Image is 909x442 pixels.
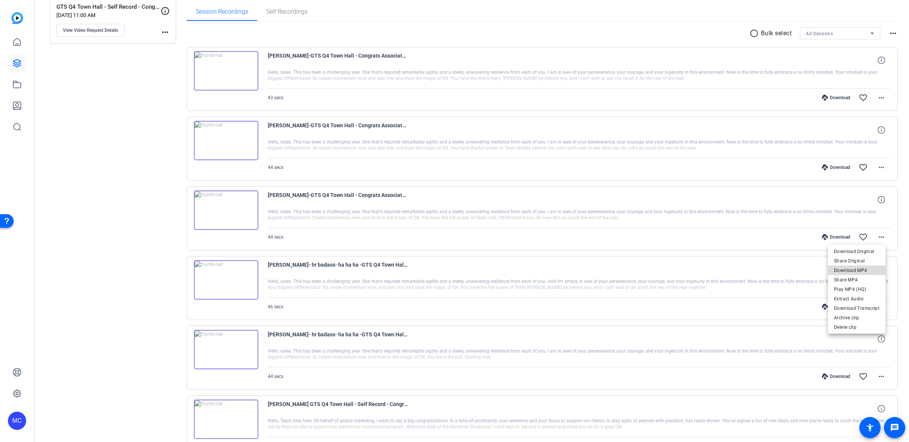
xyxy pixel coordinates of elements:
[834,313,879,322] span: Archive clip
[834,275,879,284] span: Share MP4
[834,294,879,303] span: Extract Audio
[834,304,879,313] span: Download Transcript
[834,323,879,332] span: Delete clip
[834,247,879,256] span: Download Original
[834,256,879,266] span: Share Original
[834,266,879,275] span: Download MP4
[834,285,879,294] span: Play MP4 (HQ)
